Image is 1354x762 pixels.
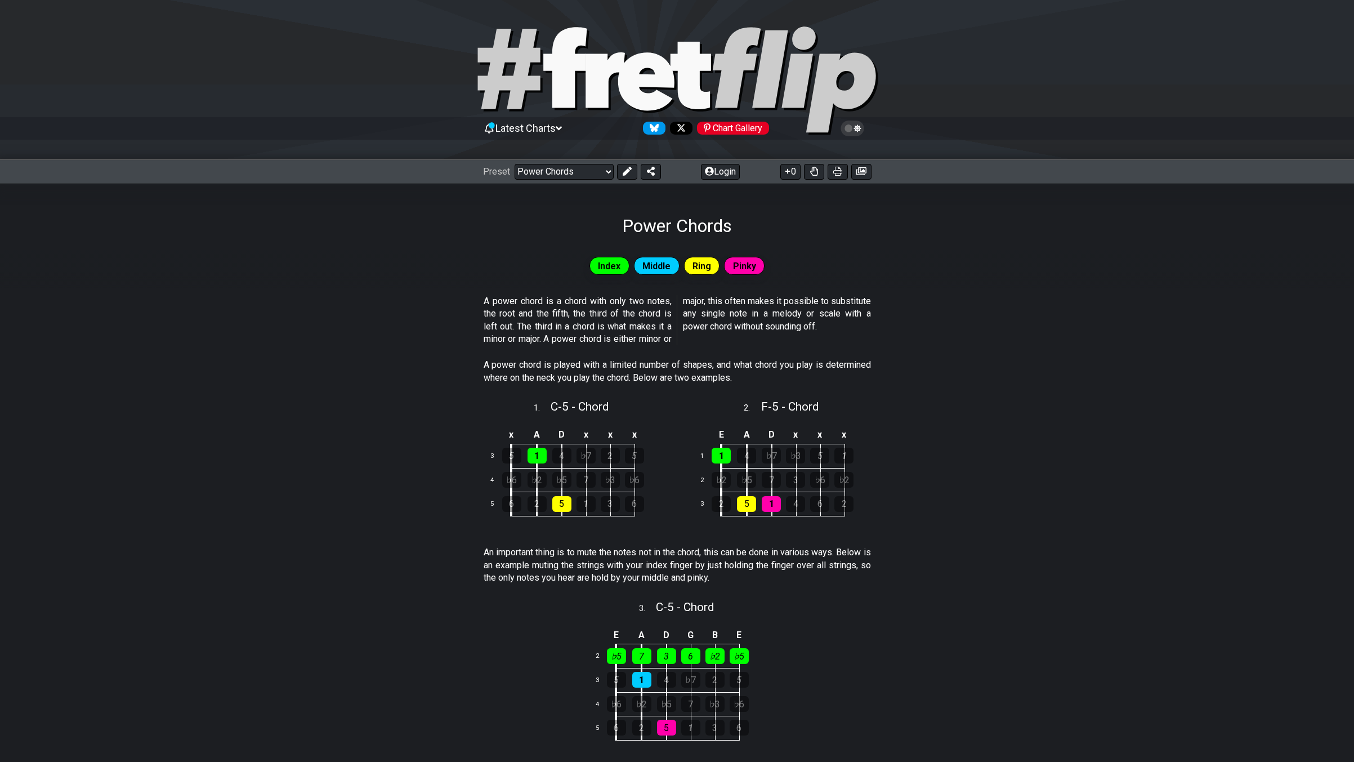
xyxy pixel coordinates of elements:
td: E [604,626,629,644]
td: x [598,426,622,444]
div: ♭5 [737,472,756,488]
td: E [708,426,734,444]
div: 6 [810,496,829,512]
span: 1 . [534,402,551,415]
div: ♭7 [762,448,781,464]
td: x [574,426,598,444]
div: 2 [705,672,725,688]
p: An important thing is to mute the notes not in the chord, this can be done in various ways. Below... [484,546,871,584]
td: A [734,426,759,444]
div: 4 [552,448,571,464]
div: 1 [681,720,700,736]
div: ♭2 [834,472,853,488]
span: Pinky [733,258,756,274]
p: A power chord is played with a limited number of shapes, and what chord you play is determined wh... [484,359,871,384]
div: ♭7 [681,672,700,688]
td: 3 [694,492,721,516]
td: D [759,426,784,444]
span: Index [598,258,620,274]
div: ♭5 [607,648,626,664]
div: 5 [730,672,749,688]
button: Login [701,164,740,180]
div: 1 [577,496,596,512]
span: F - 5 - Chord [761,400,819,413]
div: ♭3 [786,448,805,464]
div: ♭5 [657,696,676,712]
div: 7 [632,648,651,664]
div: 2 [632,720,651,736]
div: 1 [528,448,547,464]
button: Share Preset [641,164,661,180]
div: ♭2 [712,472,731,488]
td: x [832,426,856,444]
div: ♭6 [607,696,626,712]
div: 5 [552,496,571,512]
div: 5 [502,448,521,464]
h1: Power Chords [622,215,732,237]
td: 2 [694,468,721,492]
td: D [549,426,574,444]
div: ♭6 [502,472,521,488]
a: Follow #fretflip at Bluesky [638,122,665,135]
div: 6 [502,496,521,512]
div: 7 [762,472,781,488]
div: 6 [730,720,749,736]
div: 7 [681,696,700,712]
div: 3 [786,472,805,488]
div: ♭6 [625,472,644,488]
div: 4 [737,448,756,464]
div: ♭2 [705,648,725,664]
button: 0 [780,164,801,180]
div: ♭3 [601,472,620,488]
td: G [678,626,703,644]
a: Follow #fretflip at X [665,122,692,135]
td: 3 [484,444,511,469]
div: 5 [607,672,626,688]
span: Middle [642,258,671,274]
div: 2 [528,496,547,512]
div: ♭5 [552,472,571,488]
div: 5 [737,496,756,512]
td: x [499,426,525,444]
span: 2 . [744,402,761,415]
span: Ring [692,258,711,274]
div: 5 [625,448,644,464]
div: 2 [601,448,620,464]
span: C - 5 - Chord [656,600,714,614]
div: 7 [577,472,596,488]
div: ♭2 [528,472,547,488]
div: 3 [601,496,620,512]
td: B [703,626,727,644]
td: x [784,426,808,444]
span: 3 . [639,603,656,615]
div: 2 [712,496,731,512]
td: 1 [694,444,721,469]
span: Preset [483,166,510,177]
td: 4 [484,468,511,492]
a: #fretflip at Pinterest [692,122,769,135]
div: 5 [657,720,676,736]
td: A [524,426,549,444]
td: x [622,426,646,444]
td: x [808,426,832,444]
div: ♭6 [810,472,829,488]
td: D [654,626,679,644]
td: 3 [589,668,616,692]
div: 3 [657,648,676,664]
button: Toggle Dexterity for all fretkits [804,164,824,180]
div: 4 [786,496,805,512]
div: 6 [625,496,644,512]
span: Toggle light / dark theme [846,123,859,133]
td: 5 [484,492,511,516]
div: 1 [834,448,853,464]
div: 4 [657,672,676,688]
div: ♭3 [705,696,725,712]
div: 6 [607,720,626,736]
td: 5 [589,716,616,741]
span: Latest Charts [495,122,556,134]
button: Edit Preset [617,164,637,180]
button: Create image [851,164,872,180]
div: ♭6 [730,696,749,712]
button: Print [828,164,848,180]
div: 1 [712,448,731,464]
